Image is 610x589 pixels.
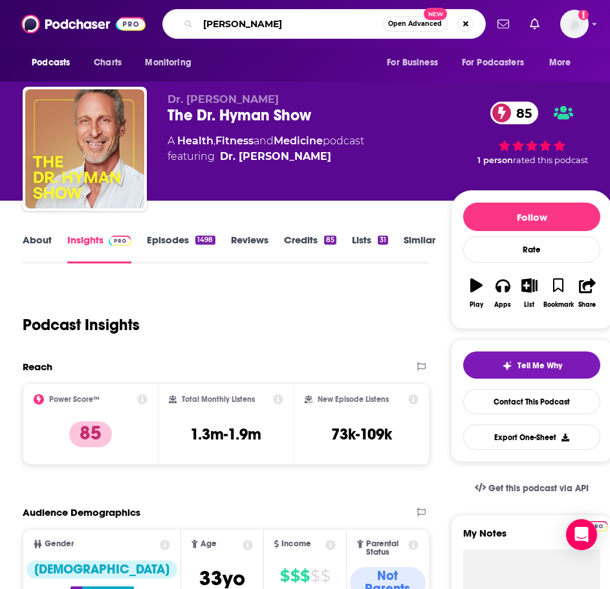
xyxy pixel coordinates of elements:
a: Reviews [231,234,268,263]
h2: New Episode Listens [318,395,389,404]
h1: Podcast Insights [23,315,140,335]
span: New [424,8,447,20]
span: Open Advanced [388,21,442,27]
span: and [254,135,274,147]
span: More [549,54,571,72]
span: , [213,135,215,147]
a: Lists31 [352,234,388,263]
button: Share [574,270,601,317]
a: InsightsPodchaser Pro [67,234,131,263]
div: Play [470,301,483,309]
span: For Business [387,54,438,72]
div: A podcast [168,133,364,164]
a: Health [177,135,213,147]
div: Bookmark [543,301,574,309]
h2: Reach [23,361,52,373]
button: Apps [490,270,516,317]
div: Search podcasts, credits, & more... [162,9,486,39]
div: Rate [463,236,600,263]
div: 1498 [195,236,215,245]
span: Podcasts [32,54,70,72]
a: Medicine [274,135,323,147]
div: 31 [378,236,388,245]
img: User Profile [560,10,589,38]
div: [DEMOGRAPHIC_DATA] [27,561,177,579]
span: Charts [94,54,122,72]
img: Podchaser - Follow, Share and Rate Podcasts [21,12,146,36]
h3: 1.3m-1.9m [190,425,261,444]
span: rated this podcast [513,155,588,165]
button: open menu [378,50,454,75]
span: $ [310,566,320,586]
a: Charts [85,50,129,75]
button: open menu [540,50,587,75]
h3: 73k-109k [331,425,392,444]
label: My Notes [463,527,600,550]
span: 85 [503,102,538,124]
div: Apps [494,301,511,309]
span: Gender [45,540,74,548]
span: Get this podcast via API [488,483,589,494]
span: 1 person [477,155,513,165]
span: Parental Status [366,540,406,557]
button: Open AdvancedNew [382,16,448,32]
button: Bookmark [543,270,574,317]
img: The Dr. Hyman Show [25,89,144,208]
span: Tell Me Why [517,361,562,371]
button: open menu [453,50,543,75]
a: Similar [404,234,435,263]
a: Episodes1498 [147,234,215,263]
svg: Add a profile image [578,10,589,20]
span: $ [300,566,309,586]
div: List [524,301,534,309]
h2: Audience Demographics [23,506,140,518]
button: tell me why sparkleTell Me Why [463,351,600,379]
span: Logged in as GregKubie [560,10,589,38]
a: About [23,234,52,263]
a: Show notifications dropdown [492,13,514,35]
button: List [516,270,543,317]
span: $ [290,566,300,586]
a: Credits85 [284,234,336,263]
span: $ [280,566,289,586]
button: Export One-Sheet [463,425,600,450]
h2: Total Monthly Listens [182,395,255,404]
div: Open Intercom Messenger [566,519,597,550]
a: Show notifications dropdown [525,13,545,35]
span: Age [201,540,217,548]
div: Share [578,301,596,309]
a: Get this podcast via API [464,472,599,504]
button: Follow [463,203,600,231]
span: Dr. [PERSON_NAME] [168,93,279,106]
span: Income [281,540,311,548]
p: 85 [69,421,112,447]
span: For Podcasters [462,54,524,72]
button: open menu [136,50,208,75]
span: featuring [168,149,364,164]
button: Play [463,270,490,317]
button: Show profile menu [560,10,589,38]
h2: Power Score™ [49,395,100,404]
img: tell me why sparkle [502,361,512,371]
img: Podchaser Pro [109,236,131,246]
a: Fitness [215,135,254,147]
div: 85 [324,236,336,245]
span: Monitoring [145,54,191,72]
a: Dr. Mark Hyman [220,149,331,164]
a: 85 [490,102,538,124]
span: $ [321,566,330,586]
button: open menu [23,50,87,75]
a: Contact This Podcast [463,389,600,414]
input: Search podcasts, credits, & more... [198,14,382,34]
